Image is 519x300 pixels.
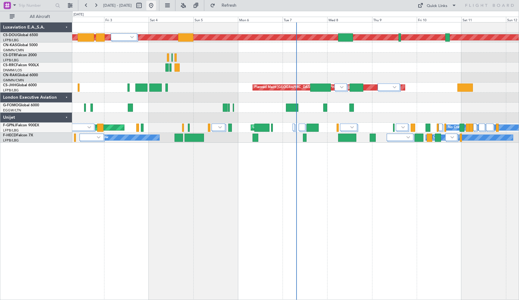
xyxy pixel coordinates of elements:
[3,43,38,47] a: CN-KASGlobal 5000
[3,68,22,73] a: DNMM/LOS
[149,17,193,22] div: Sat 4
[417,17,461,22] div: Fri 10
[16,15,64,19] span: All Aircraft
[427,133,441,142] div: No Crew
[406,136,410,138] img: arrow-gray.svg
[3,88,19,93] a: LFPB/LBG
[450,136,454,138] img: arrow-gray.svg
[207,1,244,10] button: Refresh
[103,3,132,8] span: [DATE] - [DATE]
[3,38,19,43] a: LFPB/LBG
[427,3,447,9] div: Quick Links
[3,134,33,137] a: F-HECDFalcon 7X
[3,48,24,53] a: GMMN/CMN
[3,104,39,107] a: G-FOMOGlobal 6000
[7,12,66,22] button: All Aircraft
[216,3,242,8] span: Refresh
[104,17,149,22] div: Fri 3
[3,138,19,143] a: LFPB/LBG
[448,123,462,132] div: No Crew
[3,53,37,57] a: CS-DTRFalcon 2000
[3,104,19,107] span: G-FOMO
[218,126,222,128] img: arrow-gray.svg
[59,17,104,22] div: Thu 2
[3,78,24,83] a: GMMN/CMN
[87,126,91,128] img: arrow-gray.svg
[283,17,327,22] div: Tue 7
[73,12,84,17] div: [DATE]
[3,33,38,37] a: CS-DOUGlobal 6500
[238,17,283,22] div: Mon 6
[19,1,53,10] input: Trip Number
[461,17,506,22] div: Sat 11
[3,84,37,87] a: CS-JHHGlobal 6000
[3,58,19,63] a: LFPB/LBG
[97,136,100,138] img: arrow-gray.svg
[3,73,38,77] a: CN-RAKGlobal 6000
[327,17,372,22] div: Wed 8
[415,1,460,10] button: Quick Links
[340,86,344,88] img: arrow-gray.svg
[3,73,17,77] span: CN-RAK
[3,124,16,127] span: F-GPNJ
[3,124,39,127] a: F-GPNJFalcon 900EX
[193,17,238,22] div: Sun 5
[3,134,16,137] span: F-HECD
[350,126,354,128] img: arrow-gray.svg
[3,63,16,67] span: CS-RRC
[3,108,21,113] a: EGGW/LTN
[130,36,134,38] img: arrow-gray.svg
[253,123,352,132] div: Unplanned Maint [GEOGRAPHIC_DATA] ([GEOGRAPHIC_DATA])
[3,84,16,87] span: CS-JHH
[3,128,19,133] a: LFPB/LBG
[254,83,350,92] div: Planned Maint [GEOGRAPHIC_DATA] ([GEOGRAPHIC_DATA])
[372,17,417,22] div: Thu 9
[393,86,396,88] img: arrow-gray.svg
[3,53,16,57] span: CS-DTR
[3,43,17,47] span: CN-KAS
[3,33,17,37] span: CS-DOU
[401,126,405,128] img: arrow-gray.svg
[3,63,39,67] a: CS-RRCFalcon 900LX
